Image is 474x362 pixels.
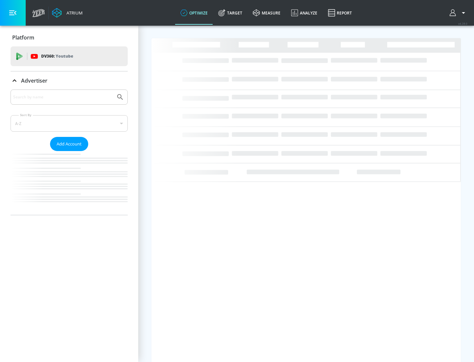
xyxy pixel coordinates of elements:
a: Target [213,1,248,25]
input: Search by name [13,93,113,101]
span: v 4.28.0 [458,22,467,25]
p: Advertiser [21,77,47,84]
div: Atrium [64,10,83,16]
a: optimize [175,1,213,25]
a: Report [323,1,357,25]
p: DV360: [41,53,73,60]
div: DV360: Youtube [11,46,128,66]
label: Sort By [19,113,33,117]
a: measure [248,1,286,25]
div: Advertiser [11,90,128,215]
p: Platform [12,34,34,41]
div: Advertiser [11,71,128,90]
div: Platform [11,28,128,47]
div: A-Z [11,115,128,132]
nav: list of Advertiser [11,151,128,215]
p: Youtube [56,53,73,60]
span: Add Account [57,140,82,148]
button: Add Account [50,137,88,151]
a: Analyze [286,1,323,25]
a: Atrium [52,8,83,18]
